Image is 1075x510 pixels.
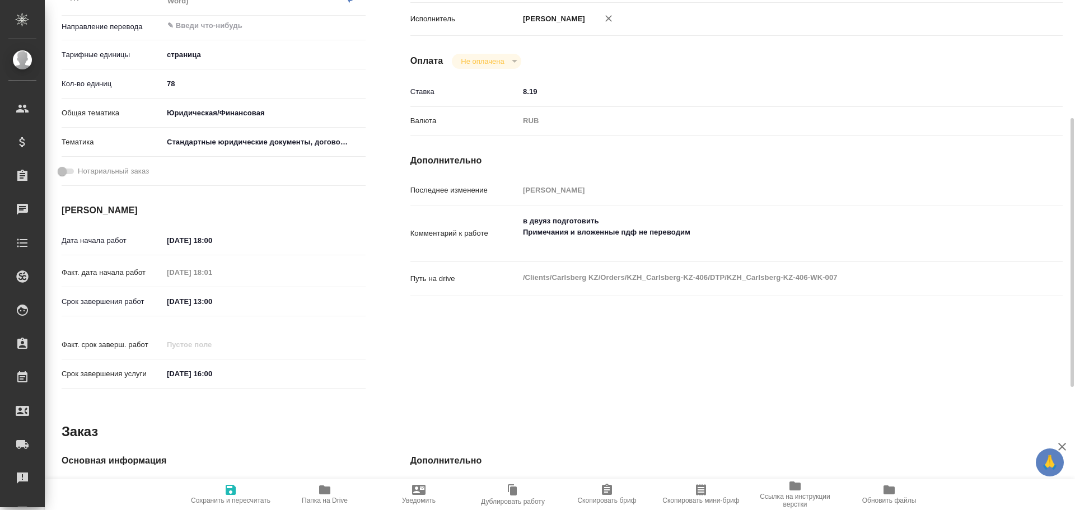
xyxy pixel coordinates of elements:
p: Факт. срок заверш. работ [62,339,163,350]
p: Общая тематика [62,107,163,119]
input: ✎ Введи что-нибудь [163,293,261,310]
p: Ставка [410,86,519,97]
p: Последнее изменение [410,185,519,196]
p: Дата начала работ [62,235,163,246]
button: Open [359,25,362,27]
h4: Оплата [410,54,443,68]
button: Ссылка на инструкции верстки [748,479,842,510]
textarea: в двуяз подготовить Примечания и вложенные пдф не переводим [519,212,1008,253]
h4: Основная информация [62,454,366,467]
p: Тарифные единицы [62,49,163,60]
button: Сохранить и пересчитать [184,479,278,510]
button: Папка на Drive [278,479,372,510]
h4: [PERSON_NAME] [62,204,366,217]
button: Скопировать мини-бриф [654,479,748,510]
input: ✎ Введи что-нибудь [163,232,261,249]
button: 🙏 [1036,448,1064,476]
span: Папка на Drive [302,497,348,504]
p: Путь на drive [410,273,519,284]
p: Валюта [410,115,519,127]
span: 🙏 [1040,451,1059,474]
span: Уведомить [402,497,436,504]
button: Скопировать бриф [560,479,654,510]
input: ✎ Введи что-нибудь [519,83,1008,100]
p: Срок завершения работ [62,296,163,307]
p: Исполнитель [410,13,519,25]
p: [PERSON_NAME] [519,13,585,25]
p: Направление перевода [62,21,163,32]
p: Кол-во единиц [62,78,163,90]
input: Пустое поле [163,336,261,353]
p: Тематика [62,137,163,148]
input: Пустое поле [163,264,261,280]
h4: Дополнительно [410,454,1063,467]
span: Нотариальный заказ [78,166,149,177]
button: Дублировать работу [466,479,560,510]
input: Пустое поле [519,182,1008,198]
input: ✎ Введи что-нибудь [163,366,261,382]
div: RUB [519,111,1008,130]
span: Ссылка на инструкции верстки [755,493,835,508]
p: Срок завершения услуги [62,368,163,380]
span: Скопировать мини-бриф [662,497,739,504]
div: Юридическая/Финансовая [163,104,366,123]
h4: Дополнительно [410,154,1063,167]
button: Обновить файлы [842,479,936,510]
span: Скопировать бриф [577,497,636,504]
button: Уведомить [372,479,466,510]
h2: Заказ [62,423,98,441]
span: Дублировать работу [481,498,545,506]
input: ✎ Введи что-нибудь [166,19,325,32]
p: Факт. дата начала работ [62,267,163,278]
div: Не оплачена [452,54,521,69]
button: Удалить исполнителя [596,6,621,31]
p: Комментарий к работе [410,228,519,239]
div: страница [163,45,366,64]
input: ✎ Введи что-нибудь [163,76,366,92]
textarea: /Clients/Carlsberg KZ/Orders/KZH_Carlsberg-KZ-406/DTP/KZH_Carlsberg-KZ-406-WK-007 [519,268,1008,287]
div: Стандартные юридические документы, договоры, уставы [163,133,366,152]
span: Сохранить и пересчитать [191,497,270,504]
button: Не оплачена [457,57,507,66]
span: Обновить файлы [862,497,917,504]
